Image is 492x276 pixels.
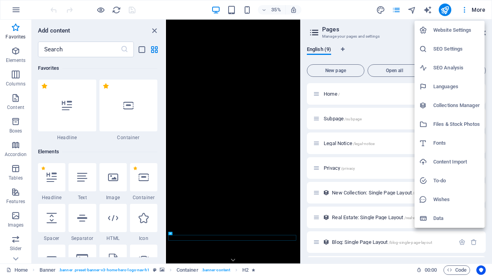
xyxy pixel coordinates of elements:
h6: Data [433,214,480,223]
h6: Files & Stock Photos [433,120,480,129]
h6: SEO Analysis [433,63,480,73]
h6: Content Import [433,157,480,167]
h6: Languages [433,82,480,91]
h6: Collections Manager [433,101,480,110]
h6: Wishes [433,195,480,204]
h6: To-do [433,176,480,185]
h6: Fonts [433,138,480,148]
h6: SEO Settings [433,44,480,54]
h6: Website Settings [433,25,480,35]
